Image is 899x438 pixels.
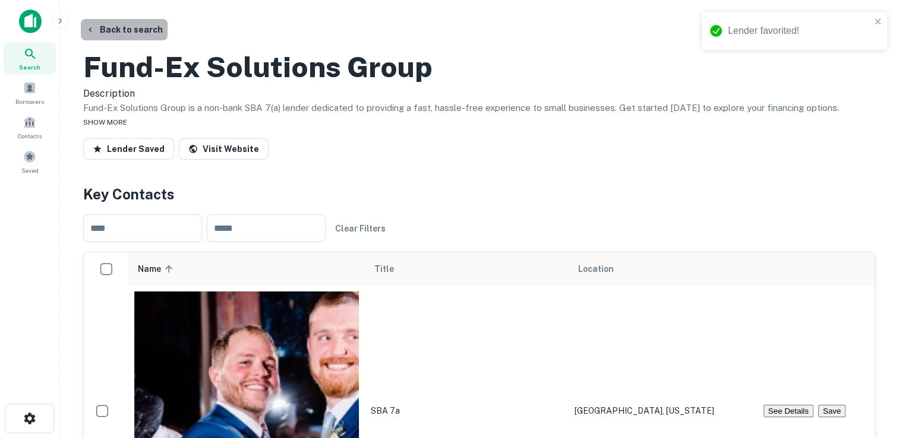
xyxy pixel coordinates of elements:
[569,252,757,285] th: Location
[128,252,365,285] th: Name
[4,42,56,74] a: Search
[21,166,39,175] span: Saved
[15,97,44,106] span: Borrowers
[840,343,899,400] iframe: Chat Widget
[4,77,56,109] a: Borrowers
[874,17,882,28] button: close
[330,218,390,239] button: Clear Filters
[4,111,56,143] a: Contacts
[365,252,569,285] th: Title
[818,405,846,417] button: Save
[19,62,40,72] span: Search
[83,101,875,115] p: Fund-Ex Solutions Group is a non-bank SBA 7(a) lender dedicated to providing a fast, hassle-free ...
[179,138,269,160] a: Visit Website
[18,131,42,141] span: Contacts
[83,118,127,126] span: SHOW MORE
[138,262,176,276] span: Name
[4,145,56,177] a: Saved
[728,24,870,38] div: Lender favorited!
[83,183,875,205] h4: Key Contacts
[578,262,614,276] span: Location
[83,50,433,84] h2: Fund-ex Solutions Group
[81,19,168,40] button: Back to search
[83,138,174,160] button: Lender Saved
[374,262,409,276] span: Title
[764,405,813,417] button: See Details
[19,9,42,33] img: capitalize-icon.png
[83,88,135,99] span: Description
